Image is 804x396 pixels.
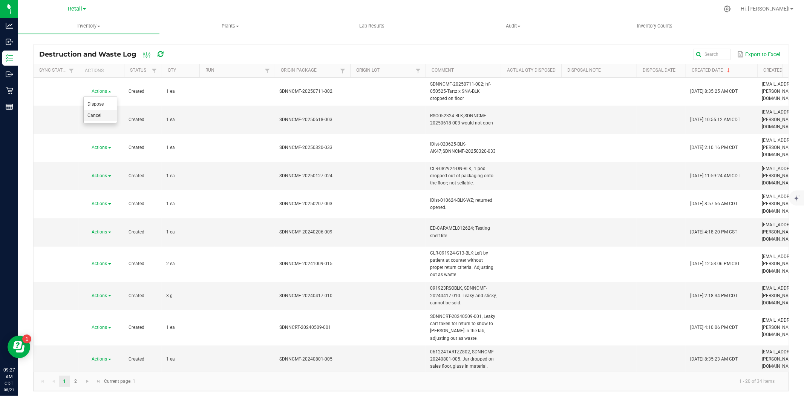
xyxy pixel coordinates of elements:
span: Actions [92,145,107,150]
a: Created DateSortable [692,68,754,74]
span: CLR-082924-DN-BLK; 1 pod dropped out of packaging onto the floor; not sellable. [430,166,493,186]
span: SDNNCRT-20240509-001 [279,325,331,330]
span: Inventory [18,23,159,29]
span: [DATE] 8:57:56 AM CDT [690,201,738,206]
span: [EMAIL_ADDRESS][PERSON_NAME][DOMAIN_NAME] [762,81,798,101]
span: [DATE] 2:18:34 PM CDT [690,293,738,298]
span: 1 ea [166,356,175,362]
iframe: Resource center unread badge [22,335,31,344]
inline-svg: Inbound [6,38,13,46]
a: Actions [92,261,111,266]
kendo-pager-info: 1 - 20 of 34 items [140,375,781,388]
span: SDNNCMF-20250320-033 [279,145,332,150]
span: SDNNCMF-20250711-002;Inf-050525-Tartz x SNA-BLK dropped on floor [430,81,491,101]
span: 1 ea [166,201,175,206]
span: Created [129,325,144,330]
a: Inventory [18,18,159,34]
th: Actions [79,64,124,78]
span: CLR-091924-G13-BLK;Left by patient at counter without proper return criteria. Adjusting out as waste [430,250,493,278]
span: [EMAIL_ADDRESS][PERSON_NAME][DOMAIN_NAME] [762,222,798,242]
inline-svg: Reports [6,103,13,111]
inline-svg: Analytics [6,22,13,29]
span: Created [129,201,144,206]
span: Sortable [726,68,732,74]
span: Actions [92,89,107,94]
a: StatusSortable [130,68,149,74]
a: Inventory Counts [584,18,725,34]
button: Export to Excel [735,48,782,61]
a: Filter [67,66,76,75]
span: 2 ea [166,261,175,266]
kendo-pager: Current page: 1 [34,372,789,391]
span: [EMAIL_ADDRESS][PERSON_NAME][DOMAIN_NAME] [762,318,798,337]
span: Actions [92,293,107,298]
span: 091923RSOBLK, SDNNCMF-20240417-010. Leaky and sticky, cannot be sold. [430,285,496,305]
span: [EMAIL_ADDRESS][PERSON_NAME][DOMAIN_NAME] [762,138,798,157]
a: Filter [413,66,423,75]
span: Actions [92,356,107,362]
span: Created [129,356,144,362]
a: Sync StatusSortable [39,68,66,74]
span: Created [129,89,144,94]
span: SDNNCRT-20240509-001, Leaky cart taken for return to show to [PERSON_NAME] in the lab, adjusting ... [430,314,495,341]
span: [DATE] 4:10:06 PM CDT [690,325,738,330]
div: Manage settings [723,5,732,12]
span: Hi, [PERSON_NAME]! [741,6,790,12]
a: Page 1 [59,376,70,387]
span: Plants [160,23,300,29]
span: Actions [92,201,107,206]
span: Actions [92,173,107,178]
span: 061224TARTZZ802, SDNNCMF-20240801-005. Jar dropped on sales floor, glass in material. [430,349,495,369]
a: Actions [92,229,111,235]
span: [DATE] 8:35:23 AM CDT [690,356,738,362]
span: Actions [92,325,107,330]
span: RSO052324-BLK;SDNNCMF-20250618-003 would not open [430,113,493,126]
span: [DATE] 4:18:20 PM CST [690,229,737,235]
a: Page 2 [70,376,81,387]
span: Created [129,117,144,122]
span: 1 ea [166,145,175,150]
span: [EMAIL_ADDRESS][PERSON_NAME][DOMAIN_NAME] [762,166,798,186]
span: Go to the last page [95,378,101,384]
span: IDist-020625-BLK-AK47;SDNNCMF-20250320-033 [430,141,496,154]
span: ED-CARAMEL012624; Testing shelf life [430,226,490,238]
span: Lab Results [349,23,395,29]
span: SDNNCMF-20240417-010 [279,293,332,298]
a: Actions [92,201,111,206]
span: SDNNCMF-20250127-024 [279,173,332,178]
span: Actions [92,261,107,266]
span: SDNNCMF-20241009-015 [279,261,332,266]
span: SDNNCMF-20240801-005 [279,356,332,362]
span: SDNNCMF-20250207-003 [279,201,332,206]
inline-svg: Retail [6,87,13,94]
span: IDist-010624-BLK-WZ; returned opened. [430,198,492,210]
span: Created [129,229,144,235]
a: Lab Results [301,18,443,34]
a: Filter [338,66,347,75]
iframe: Resource center [8,336,30,358]
a: Disposal NoteSortable [567,68,634,74]
span: 1 ea [166,173,175,178]
span: [DATE] 11:59:24 AM CDT [690,173,740,178]
a: Disposal DateSortable [643,68,683,74]
span: 3 g [166,293,173,298]
span: Dispose [87,101,104,107]
a: CommentSortable [432,68,498,74]
span: 1 ea [166,117,175,122]
a: Go to the last page [93,376,104,387]
span: Created [129,145,144,150]
p: 08/21 [3,387,15,393]
span: [EMAIL_ADDRESS][PERSON_NAME][DOMAIN_NAME] [762,254,798,273]
a: Filter [150,66,159,75]
a: Actual Qty DisposedSortable [507,68,558,74]
p: 09:27 AM CDT [3,367,15,387]
a: Go to the next page [82,376,93,387]
span: Created [129,293,144,298]
span: Created [129,173,144,178]
span: 1 ea [166,325,175,330]
a: RunSortable [205,68,262,74]
a: QtySortable [168,68,196,74]
span: Created [129,261,144,266]
inline-svg: Outbound [6,71,13,78]
span: Inventory Counts [627,23,683,29]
